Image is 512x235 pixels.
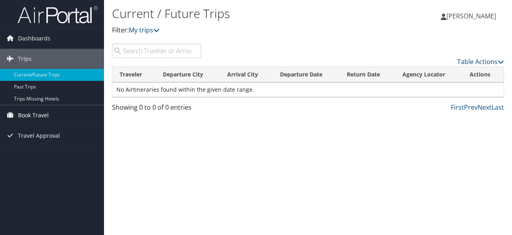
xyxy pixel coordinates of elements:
[112,44,201,58] input: Search Traveler or Arrival City
[112,5,373,22] h1: Current / Future Trips
[18,28,50,48] span: Dashboards
[18,126,60,146] span: Travel Approval
[464,103,478,112] a: Prev
[446,12,496,20] span: [PERSON_NAME]
[457,57,504,66] a: Table Actions
[112,25,373,36] p: Filter:
[273,67,340,82] th: Departure Date: activate to sort column descending
[220,67,273,82] th: Arrival City: activate to sort column ascending
[395,67,462,82] th: Agency Locator: activate to sort column ascending
[478,103,492,112] a: Next
[129,26,160,34] a: My trips
[112,102,201,116] div: Showing 0 to 0 of 0 entries
[462,67,504,82] th: Actions
[18,49,32,69] span: Trips
[492,103,504,112] a: Last
[451,103,464,112] a: First
[156,67,220,82] th: Departure City: activate to sort column ascending
[112,82,504,97] td: No Airtineraries found within the given date range.
[340,67,396,82] th: Return Date: activate to sort column ascending
[112,67,156,82] th: Traveler: activate to sort column ascending
[18,105,49,125] span: Book Travel
[18,5,98,24] img: airportal-logo.png
[441,4,504,28] a: [PERSON_NAME]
